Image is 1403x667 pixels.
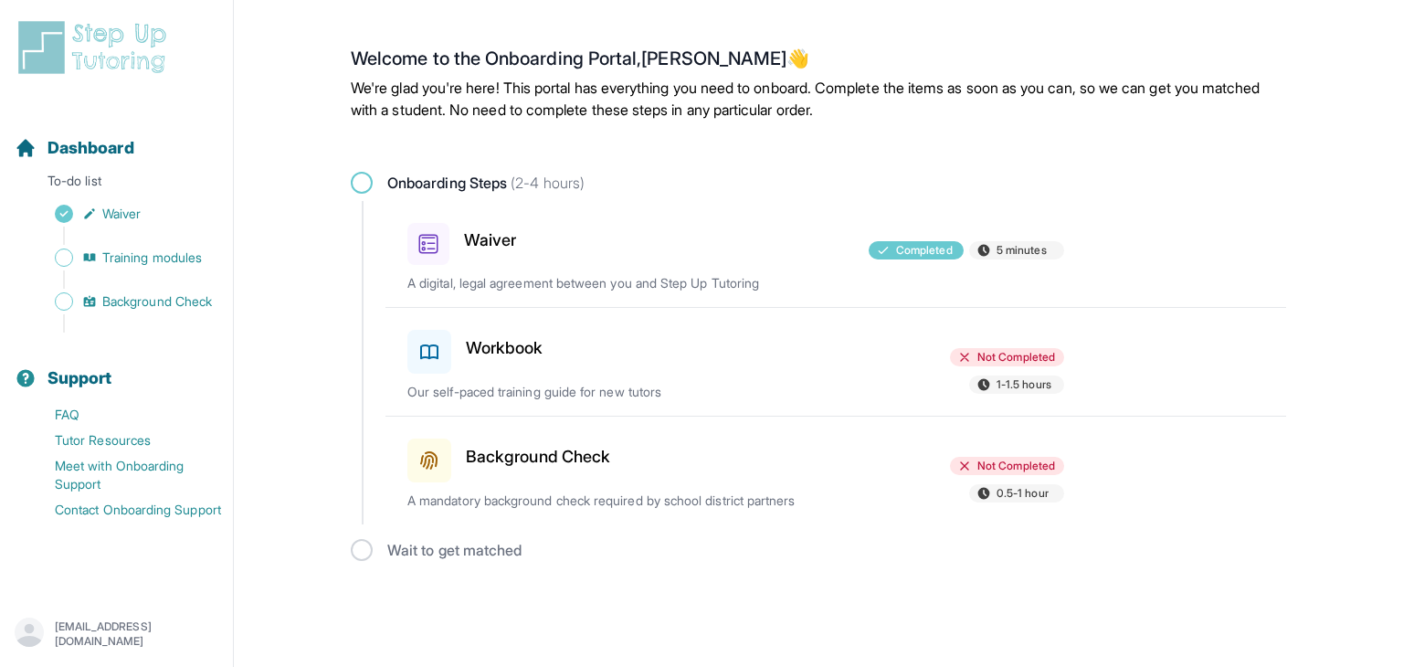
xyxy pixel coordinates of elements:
span: (2-4 hours) [507,174,585,192]
a: Training modules [15,245,233,270]
p: We're glad you're here! This portal has everything you need to onboard. Complete the items as soo... [351,77,1286,121]
span: Waiver [102,205,141,223]
a: Dashboard [15,135,134,161]
p: A mandatory background check required by school district partners [407,492,835,510]
span: Dashboard [47,135,134,161]
a: Waiver [15,201,233,227]
a: Background Check [15,289,233,314]
a: Background CheckNot Completed0.5-1 hourA mandatory background check required by school district p... [385,417,1286,524]
span: 0.5-1 hour [997,486,1049,501]
img: logo [15,18,177,77]
button: Support [7,336,226,398]
h3: Workbook [466,335,543,361]
button: Dashboard [7,106,226,168]
p: A digital, legal agreement between you and Step Up Tutoring [407,274,835,292]
span: Not Completed [977,350,1055,365]
span: Completed [896,243,953,258]
a: WaiverCompleted5 minutesA digital, legal agreement between you and Step Up Tutoring [385,201,1286,307]
span: 1-1.5 hours [997,377,1051,392]
p: To-do list [7,172,226,197]
span: Background Check [102,292,212,311]
a: WorkbookNot Completed1-1.5 hoursOur self-paced training guide for new tutors [385,308,1286,416]
h2: Welcome to the Onboarding Portal, [PERSON_NAME] 👋 [351,48,1286,77]
h3: Background Check [466,444,610,470]
span: Not Completed [977,459,1055,473]
button: [EMAIL_ADDRESS][DOMAIN_NAME] [15,618,218,651]
span: Support [47,365,112,391]
span: Onboarding Steps [387,172,585,194]
a: Meet with Onboarding Support [15,453,233,497]
a: Contact Onboarding Support [15,497,233,523]
a: Tutor Resources [15,428,233,453]
h3: Waiver [464,228,516,253]
p: Our self-paced training guide for new tutors [407,383,835,401]
a: FAQ [15,402,233,428]
p: [EMAIL_ADDRESS][DOMAIN_NAME] [55,619,218,649]
span: 5 minutes [997,243,1047,258]
span: Training modules [102,249,202,267]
